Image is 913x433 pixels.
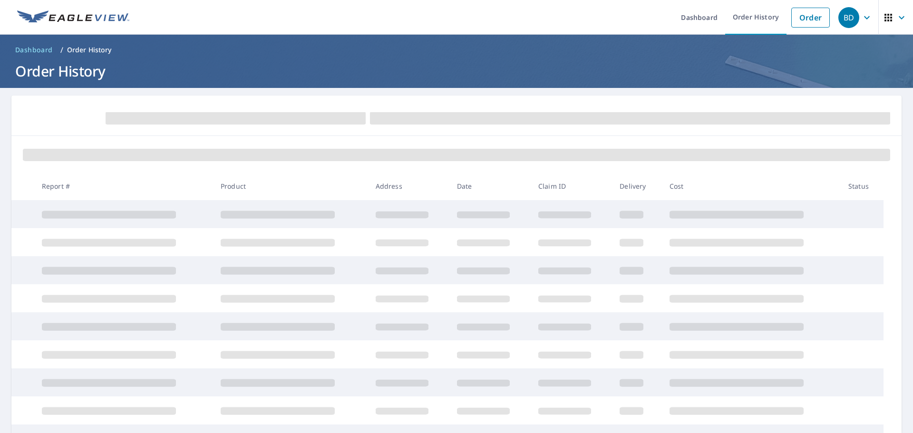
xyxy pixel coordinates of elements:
div: BD [838,7,859,28]
nav: breadcrumb [11,42,902,58]
a: Order [791,8,830,28]
th: Address [368,172,449,200]
th: Cost [662,172,841,200]
th: Claim ID [531,172,612,200]
th: Status [841,172,884,200]
th: Delivery [612,172,661,200]
a: Dashboard [11,42,57,58]
th: Product [213,172,368,200]
li: / [60,44,63,56]
span: Dashboard [15,45,53,55]
th: Date [449,172,531,200]
h1: Order History [11,61,902,81]
p: Order History [67,45,112,55]
th: Report # [34,172,213,200]
img: EV Logo [17,10,129,25]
